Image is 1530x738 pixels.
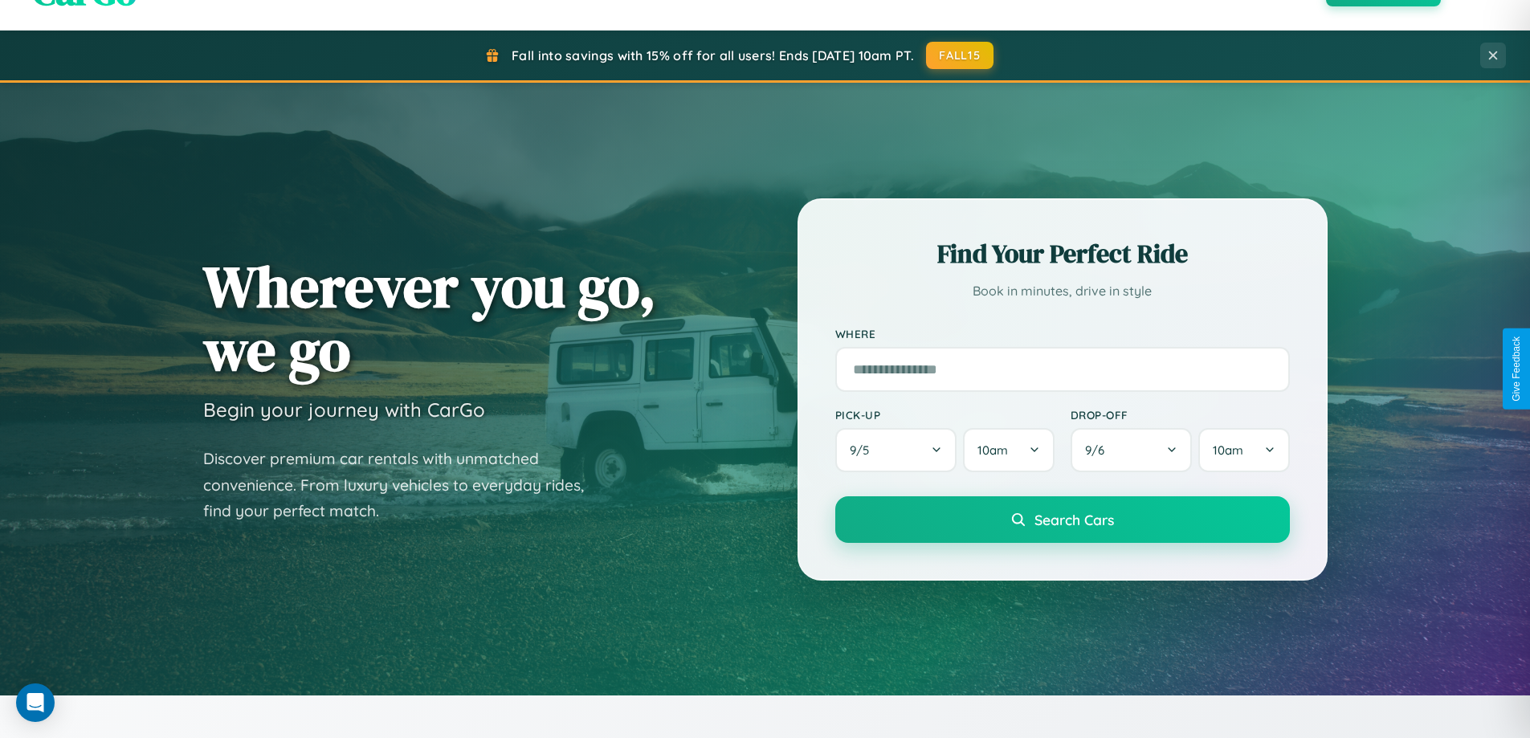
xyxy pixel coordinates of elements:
span: 9 / 6 [1085,442,1112,458]
div: Give Feedback [1511,336,1522,402]
label: Where [835,327,1290,340]
span: 10am [977,442,1008,458]
label: Drop-off [1071,408,1290,422]
button: 10am [1198,428,1289,472]
label: Pick-up [835,408,1055,422]
button: 9/5 [835,428,957,472]
span: Search Cars [1034,511,1114,528]
span: 10am [1213,442,1243,458]
h2: Find Your Perfect Ride [835,236,1290,271]
button: Search Cars [835,496,1290,543]
h1: Wherever you go, we go [203,255,656,381]
p: Book in minutes, drive in style [835,279,1290,303]
button: FALL15 [926,42,993,69]
div: Open Intercom Messenger [16,683,55,722]
button: 10am [963,428,1054,472]
button: 9/6 [1071,428,1193,472]
span: 9 / 5 [850,442,877,458]
p: Discover premium car rentals with unmatched convenience. From luxury vehicles to everyday rides, ... [203,446,605,524]
h3: Begin your journey with CarGo [203,398,485,422]
span: Fall into savings with 15% off for all users! Ends [DATE] 10am PT. [512,47,914,63]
